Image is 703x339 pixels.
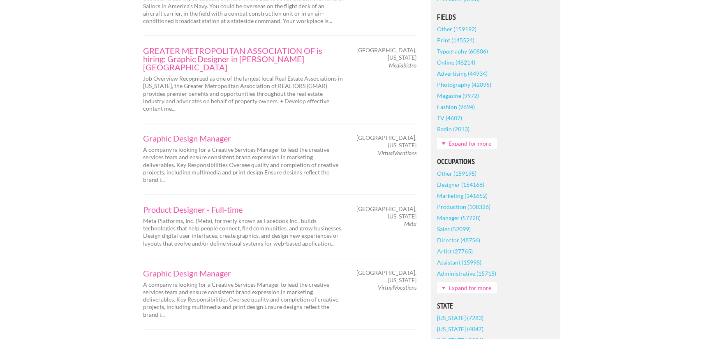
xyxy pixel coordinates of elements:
[437,179,484,190] a: Designer (154166)
[356,205,416,220] span: [GEOGRAPHIC_DATA], [US_STATE]
[437,302,554,310] h5: State
[437,158,554,165] h5: Occupations
[437,46,488,57] a: Typography (60806)
[437,90,479,101] a: Magazine (9972)
[437,212,481,223] a: Manager (57728)
[143,205,345,214] a: Product Designer - Full-time
[437,35,474,46] a: Print (145524)
[404,220,416,227] em: Meta
[378,284,416,291] em: VirtualVocations
[143,146,345,183] p: A company is looking for a Creative Services Manager to lead the creative services team and ensur...
[143,281,345,318] p: A company is looking for a Creative Services Manager to lead the creative services team and ensur...
[437,23,476,35] a: Other (159192)
[437,112,462,123] a: TV (4607)
[437,68,488,79] a: Advertising (44934)
[143,75,345,112] p: Job Overview Recognized as one of the largest local Real Estate Associations in [US_STATE], the G...
[437,190,488,201] a: Marketing (141652)
[437,323,483,334] a: [US_STATE] (4047)
[143,269,345,277] a: Graphic Design Manager
[437,101,475,112] a: Fashion (9694)
[437,123,469,135] a: Radio (2013)
[356,46,416,61] span: [GEOGRAPHIC_DATA], [US_STATE]
[437,201,490,212] a: Production (108326)
[437,268,496,279] a: Administrative (15715)
[437,223,471,235] a: Sales (52099)
[143,46,345,71] a: GREATER METROPOLITAN ASSOCIATION OF is hiring: Graphic Designer in [PERSON_NAME][GEOGRAPHIC_DATA]
[437,14,554,21] h5: Fields
[378,149,416,156] em: VirtualVocations
[437,282,497,293] a: Expand for more
[437,235,480,246] a: Director (48756)
[437,246,473,257] a: Artist (27765)
[437,57,475,68] a: Online (48214)
[356,269,416,284] span: [GEOGRAPHIC_DATA], [US_STATE]
[437,312,483,323] a: [US_STATE] (7283)
[437,168,476,179] a: Other (159195)
[143,217,345,247] p: Meta Platforms, Inc. (Meta), formerly known as Facebook Inc., builds technologies that help peopl...
[356,134,416,149] span: [GEOGRAPHIC_DATA], [US_STATE]
[389,62,416,69] em: Mediabistro
[437,138,497,149] a: Expand for more
[437,79,491,90] a: Photography (42095)
[437,257,481,268] a: Assistant (15998)
[143,134,345,142] a: Graphic Design Manager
